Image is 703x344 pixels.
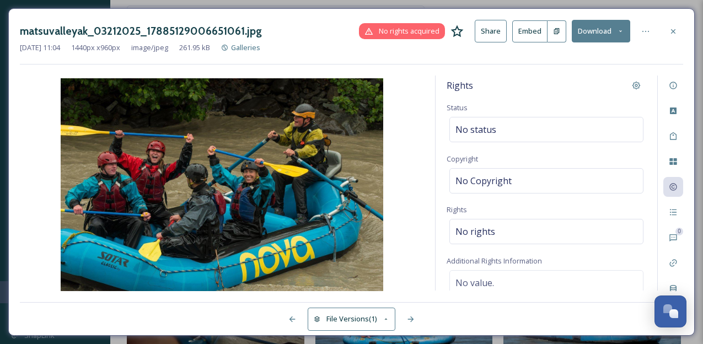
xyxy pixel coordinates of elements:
span: Rights [447,79,473,92]
span: Galleries [231,42,260,52]
span: No value. [455,276,494,289]
img: 0197dea7-e58b-98a7-2ecd-5f0f3a410b19.jpg [20,78,424,293]
span: 261.95 kB [179,42,210,53]
div: 0 [675,228,683,235]
span: Additional Rights Information [447,256,542,266]
span: Copyright [447,154,478,164]
h3: matsuvalleyak_03212025_17885129006651061.jpg [20,23,262,39]
span: [DATE] 11:04 [20,42,60,53]
span: No Copyright [455,174,512,187]
span: No rights [455,225,495,238]
span: No status [455,123,496,136]
span: Rights [447,205,467,214]
button: Share [475,20,507,42]
span: 1440 px x 960 px [71,42,120,53]
button: File Versions(1) [308,308,396,330]
button: Open Chat [654,295,686,327]
span: No rights acquired [379,26,439,36]
span: Status [447,103,468,112]
button: Embed [512,20,548,42]
button: Download [572,20,630,42]
span: image/jpeg [131,42,168,53]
